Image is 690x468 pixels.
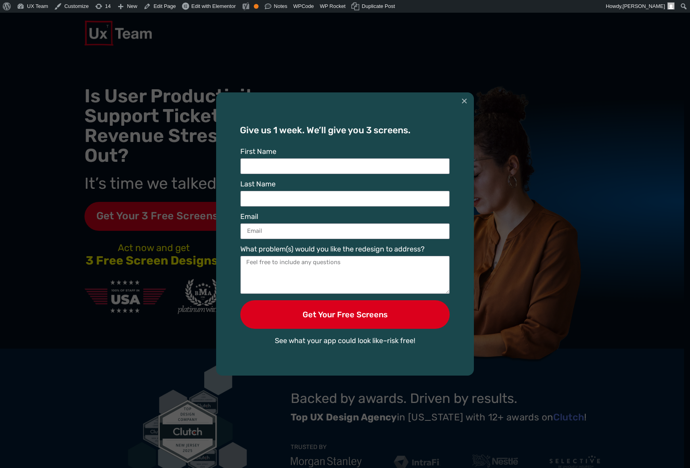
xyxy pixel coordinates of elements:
span: Get Your Free Screens [303,311,388,318]
label: Last Name [240,180,276,191]
label: First Name [240,148,276,158]
div: OK [254,4,259,9]
p: See what your app could look like–risk free! [240,336,450,346]
button: Get Your Free Screens [240,300,450,329]
span: [PERSON_NAME] [623,3,665,9]
span: Edit with Elementor [192,3,236,9]
h3: Give us 1 week. We’ll give you 3 screens. [240,126,450,135]
iframe: Chat Widget [650,430,690,468]
form: New Form [240,148,450,335]
label: Email [240,213,258,223]
input: Email [240,223,450,239]
button: × [461,92,468,110]
label: What problem(s) would you like the redesign to address? [240,246,425,256]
